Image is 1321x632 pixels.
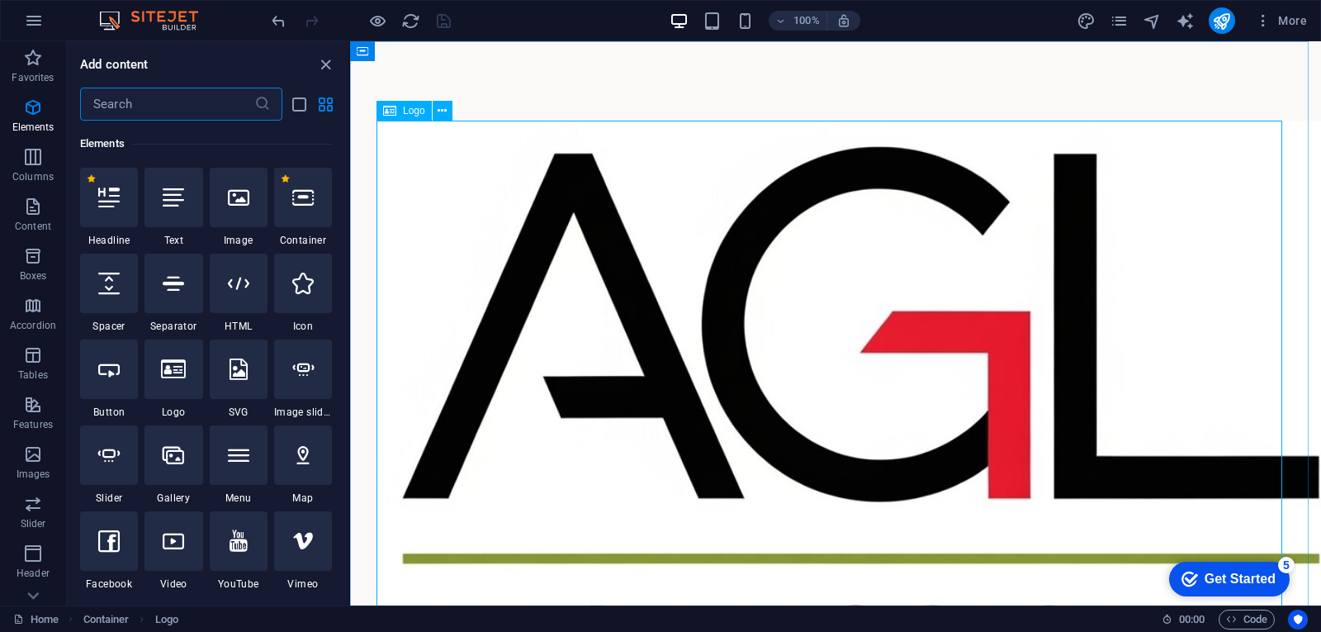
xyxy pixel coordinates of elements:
span: Click to select. Double-click to edit [155,610,178,630]
div: Separator [144,254,202,333]
div: Headline [80,168,138,247]
p: Elements [12,121,54,134]
span: SVG [210,406,268,419]
span: Facebook [80,577,138,591]
h6: Elements [80,134,332,154]
h6: Session time [1162,610,1205,630]
div: Text [144,168,202,247]
div: Menu [210,425,268,505]
button: reload [400,11,420,31]
p: Slider [21,517,46,530]
button: navigator [1143,11,1162,31]
div: Button [80,340,138,419]
button: undo [268,11,288,31]
div: Get Started 5 items remaining, 0% complete [9,8,130,43]
span: Remove from favorites [87,174,96,183]
div: Get Started [45,18,116,33]
span: More [1255,12,1307,29]
i: Design (Ctrl+Alt+Y) [1077,12,1096,31]
p: Content [15,220,51,233]
h6: 100% [793,11,820,31]
i: Reload page [401,12,420,31]
div: Container [274,168,332,247]
input: Search [80,88,254,121]
i: Navigator [1143,12,1162,31]
div: Facebook [80,511,138,591]
span: Icon [274,320,332,333]
button: pages [1110,11,1129,31]
button: text_generator [1176,11,1196,31]
p: Accordion [10,319,56,332]
span: HTML [210,320,268,333]
button: close panel [315,55,335,74]
div: Icon [274,254,332,333]
div: 5 [118,3,135,20]
a: Click to cancel selection. Double-click to open Pages [13,610,59,630]
img: Editor Logo [95,11,219,31]
div: Gallery [144,425,202,505]
span: Gallery [144,492,202,505]
span: Button [80,406,138,419]
p: Boxes [20,269,47,283]
span: Text [144,234,202,247]
h6: Add content [80,55,149,74]
span: Image [210,234,268,247]
div: Image [210,168,268,247]
div: Image slider [274,340,332,419]
div: Video [144,511,202,591]
i: Undo: Change colors (Ctrl+Z) [269,12,288,31]
button: grid-view [315,94,335,114]
span: Video [144,577,202,591]
span: Logo [403,106,425,116]
div: Logo [144,340,202,419]
i: AI Writer [1176,12,1195,31]
div: Map [274,425,332,505]
span: Code [1226,610,1267,630]
span: Slider [80,492,138,505]
p: Images [17,468,50,481]
div: YouTube [210,511,268,591]
span: Container [274,234,332,247]
p: Columns [12,170,54,183]
button: 100% [769,11,827,31]
p: Tables [18,368,48,382]
span: Map [274,492,332,505]
button: Usercentrics [1288,610,1308,630]
span: Logo [144,406,202,419]
button: publish [1209,7,1235,34]
div: Spacer [80,254,138,333]
button: Code [1219,610,1275,630]
p: Favorites [12,71,54,84]
span: YouTube [210,577,268,591]
p: Header [17,567,50,580]
div: Vimeo [274,511,332,591]
span: 00 00 [1179,610,1205,630]
nav: breadcrumb [83,610,178,630]
div: SVG [210,340,268,419]
span: Headline [80,234,138,247]
p: Features [13,418,53,431]
div: HTML [210,254,268,333]
i: Pages (Ctrl+Alt+S) [1110,12,1129,31]
span: Image slider [274,406,332,419]
i: On resize automatically adjust zoom level to fit chosen device. [836,13,851,28]
span: : [1191,613,1193,625]
button: list-view [289,94,309,114]
div: Slider [80,425,138,505]
span: Spacer [80,320,138,333]
span: Remove from favorites [281,174,290,183]
span: Separator [144,320,202,333]
span: Click to select. Double-click to edit [83,610,130,630]
button: More [1248,7,1314,34]
button: design [1077,11,1096,31]
span: Vimeo [274,577,332,591]
span: Menu [210,492,268,505]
